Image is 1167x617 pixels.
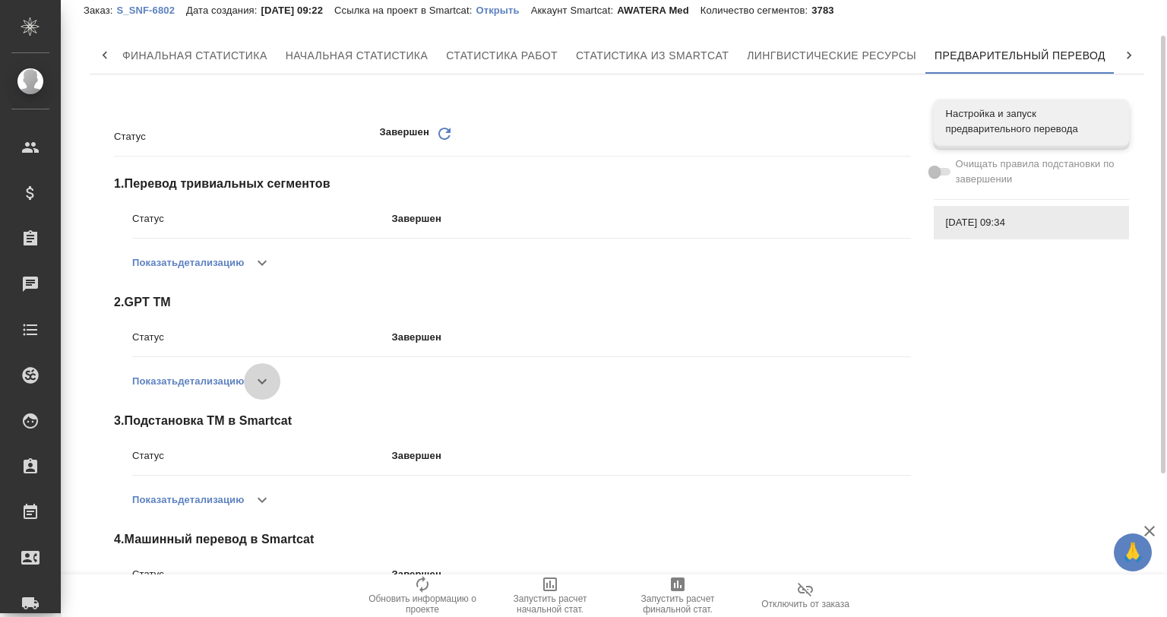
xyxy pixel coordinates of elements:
span: 3 . Подстановка ТМ в Smartcat [114,412,911,430]
span: 4 . Машинный перевод в Smartcat [114,530,911,549]
p: AWATERA Med [617,5,701,16]
p: Статус [132,567,392,582]
p: Статус [114,129,380,144]
p: [DATE] 09:22 [261,5,334,16]
p: Ссылка на проект в Smartcat: [334,5,476,16]
span: Очищать правила подстановки по завершении [956,157,1118,187]
span: Статистика из Smartcat [576,46,729,65]
button: Обновить информацию о проекте [359,574,486,617]
p: Завершен [392,448,911,464]
span: Начальная статистика [286,46,429,65]
a: S_SNF-6802 [116,3,186,16]
span: Лингвистические ресурсы [747,46,916,65]
p: Аккаунт Smartcat: [531,5,617,16]
a: Открыть [476,3,530,16]
button: Запустить расчет финальной стат. [614,574,742,617]
button: Показатьдетализацию [132,482,244,518]
p: Дата создания: [186,5,261,16]
p: Завершен [392,211,911,226]
p: Открыть [476,5,530,16]
button: Запустить расчет начальной стат. [486,574,614,617]
p: Заказ: [84,5,116,16]
p: Количество сегментов: [701,5,811,16]
span: Предварительный перевод [935,46,1105,65]
p: Статус [132,330,392,345]
span: Запустить расчет начальной стат. [495,593,605,615]
p: 3783 [811,5,845,16]
button: Показатьдетализацию [132,245,244,281]
span: Статистика работ [446,46,558,65]
p: S_SNF-6802 [116,5,186,16]
p: Статус [132,211,392,226]
span: 2 . GPT TM [114,293,911,312]
p: Завершен [392,330,911,345]
span: 1 . Перевод тривиальных сегментов [114,175,911,193]
span: Отключить от заказа [761,599,849,609]
button: Показатьдетализацию [132,363,244,400]
div: Настройка и запуск предварительного перевода [934,99,1129,144]
p: Завершен [380,125,429,148]
span: [DATE] 09:34 [946,215,1117,230]
p: Завершен [392,567,911,582]
div: [DATE] 09:34 [934,206,1129,239]
p: Статус [132,448,392,464]
span: 🙏 [1120,536,1146,568]
span: Настройка и запуск предварительного перевода [946,106,1117,137]
button: Отключить от заказа [742,574,869,617]
button: 🙏 [1114,533,1152,571]
span: Запустить расчет финальной стат. [623,593,732,615]
span: Финальная статистика [122,46,267,65]
span: Обновить информацию о проекте [368,593,477,615]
